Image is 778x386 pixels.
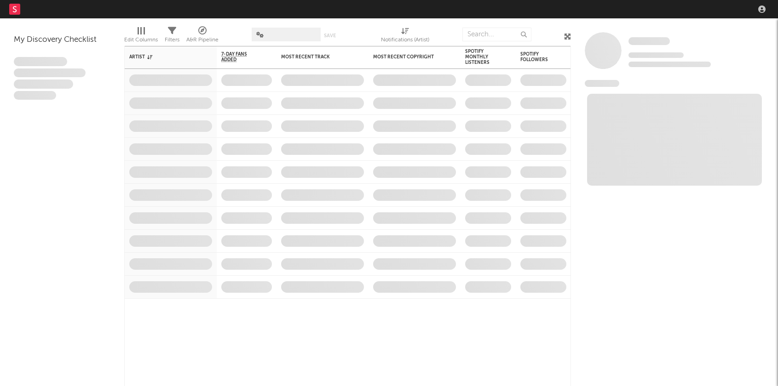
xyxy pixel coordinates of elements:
[14,91,56,100] span: Aliquam viverra
[628,37,670,45] span: Some Artist
[124,34,158,45] div: Edit Columns
[221,51,258,62] span: 7-Day Fans Added
[165,34,179,45] div: Filters
[165,23,179,50] div: Filters
[324,33,336,38] button: Save
[520,51,553,62] div: Spotify Followers
[628,37,670,46] a: Some Artist
[281,54,350,60] div: Most Recent Track
[14,79,73,89] span: Praesent ac interdum
[465,49,497,65] div: Spotify Monthly Listeners
[14,68,86,78] span: Integer aliquet in purus et
[186,34,219,45] div: A&R Pipeline
[14,57,67,66] span: Lorem ipsum dolor
[628,52,684,58] span: Tracking Since: [DATE]
[373,54,442,60] div: Most Recent Copyright
[129,54,198,60] div: Artist
[124,23,158,50] div: Edit Columns
[628,62,711,67] span: 0 fans last week
[186,23,219,50] div: A&R Pipeline
[381,34,429,45] div: Notifications (Artist)
[462,28,531,41] input: Search...
[381,23,429,50] div: Notifications (Artist)
[14,34,110,45] div: My Discovery Checklist
[585,80,619,87] span: News Feed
